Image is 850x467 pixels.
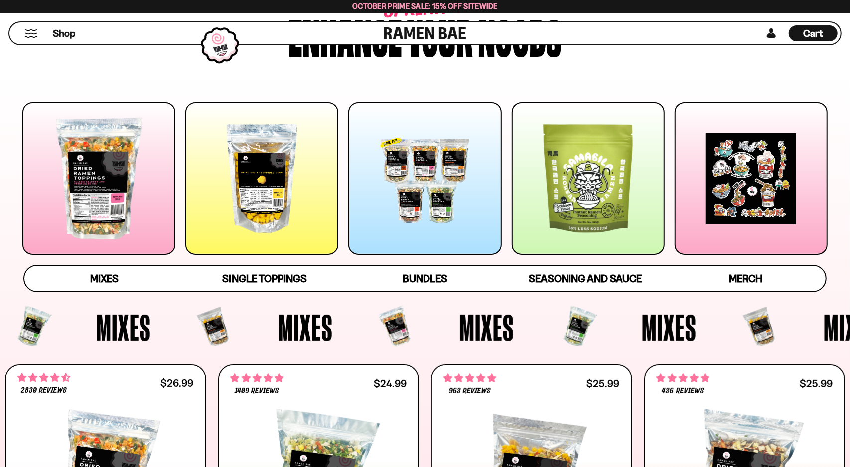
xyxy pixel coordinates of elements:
[374,379,407,388] div: $24.99
[800,379,833,388] div: $25.99
[449,387,491,395] span: 963 reviews
[21,387,67,395] span: 2830 reviews
[53,27,75,40] span: Shop
[403,272,447,285] span: Bundles
[586,379,619,388] div: $25.99
[642,309,697,346] span: Mixes
[657,372,709,385] span: 4.76 stars
[729,272,762,285] span: Merch
[235,387,279,395] span: 1409 reviews
[17,371,70,384] span: 4.68 stars
[459,309,514,346] span: Mixes
[184,266,345,291] a: Single Toppings
[223,272,307,285] span: Single Toppings
[24,29,38,38] button: Mobile Menu Trigger
[345,266,505,291] a: Bundles
[289,11,403,59] div: Enhance
[352,1,498,11] span: October Prime Sale: 15% off Sitewide
[529,272,642,285] span: Seasoning and Sauce
[278,309,333,346] span: Mixes
[789,22,838,44] div: Cart
[666,266,826,291] a: Merch
[505,266,666,291] a: Seasoning and Sauce
[231,372,283,385] span: 4.76 stars
[96,309,151,346] span: Mixes
[90,272,119,285] span: Mixes
[804,27,823,39] span: Cart
[478,11,562,59] div: noods
[662,387,704,395] span: 436 reviews
[24,266,185,291] a: Mixes
[53,25,75,41] a: Shop
[443,372,496,385] span: 4.75 stars
[160,378,193,388] div: $26.99
[408,11,473,59] div: your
